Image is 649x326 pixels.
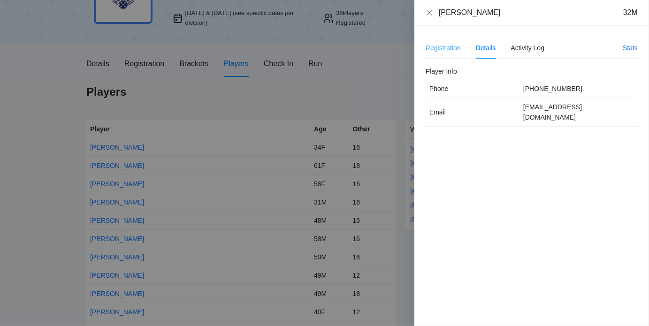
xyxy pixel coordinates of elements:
[476,43,496,53] div: Details
[519,98,638,127] td: [EMAIL_ADDRESS][DOMAIN_NAME]
[426,66,638,76] h2: Player Info
[519,80,638,98] td: [PHONE_NUMBER]
[426,9,433,16] span: close
[623,44,638,52] a: Stats
[511,43,545,53] div: Activity Log
[426,80,519,98] td: Phone
[439,8,501,18] div: [PERSON_NAME]
[623,8,638,18] div: 32M
[426,9,433,17] button: Close
[426,43,461,53] div: Registration
[426,98,519,127] td: Email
